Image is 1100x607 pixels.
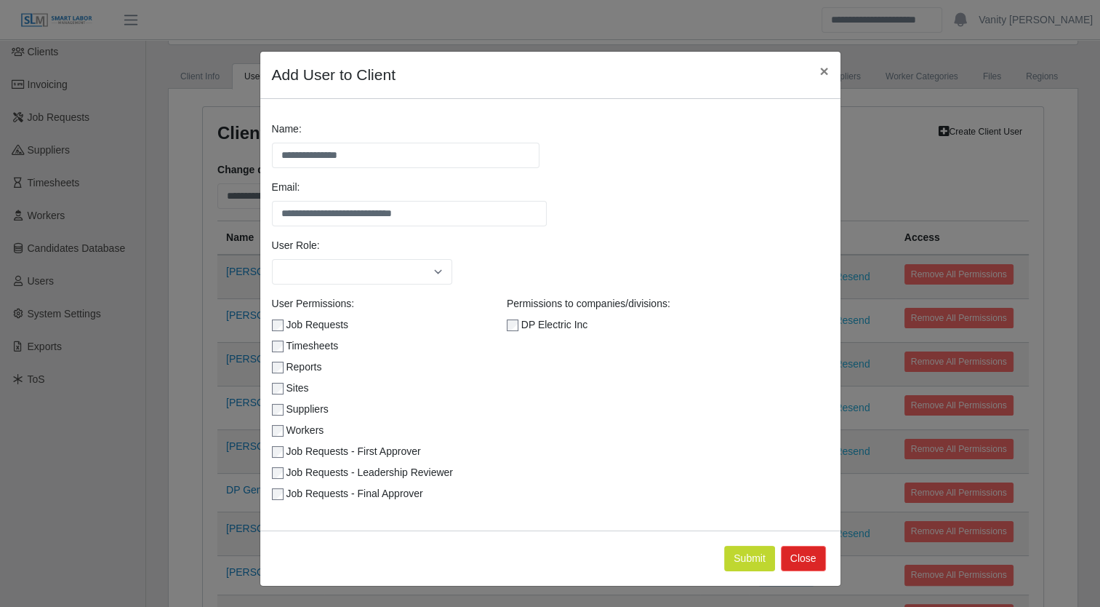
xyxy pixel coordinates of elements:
button: Close [781,546,826,571]
label: User Permissions: [272,296,355,312]
button: Close [808,52,840,90]
label: Workers [286,423,324,438]
label: User Role: [272,238,320,253]
label: Job Requests - Leadership Reviewer [286,465,453,480]
h4: Add User to Client [272,63,396,87]
label: Reports [286,360,321,375]
span: × [819,63,828,79]
label: Permissions to companies/divisions: [507,296,670,312]
label: Job Requests [286,317,348,333]
label: Job Requests - Final Approver [286,486,422,501]
label: DP Electric Inc [521,317,588,333]
label: Sites [286,381,308,396]
button: Submit [724,546,775,571]
label: Name: [272,122,302,137]
label: Timesheets [286,338,338,354]
label: Email: [272,180,300,195]
label: Job Requests - First Approver [286,444,420,459]
label: Suppliers [286,402,328,417]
